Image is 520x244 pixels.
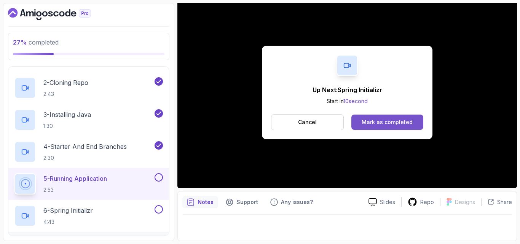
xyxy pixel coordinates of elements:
[43,174,107,183] p: 5 - Running Application
[8,8,108,20] a: Dashboard
[43,90,88,98] p: 2:43
[43,218,93,226] p: 4:43
[455,198,475,206] p: Designs
[43,142,127,151] p: 4 - Starter And End Branches
[236,198,258,206] p: Support
[14,109,163,131] button: 3-Installing Java1:30
[266,196,317,208] button: Feedback button
[481,198,512,206] button: Share
[362,118,413,126] div: Mark as completed
[43,206,93,215] p: 6 - Spring Initializr
[351,115,423,130] button: Mark as completed
[14,173,163,195] button: 5-Running Application2:53
[14,77,163,99] button: 2-Cloning Repo2:43
[43,154,127,162] p: 2:30
[13,38,59,46] span: completed
[43,122,91,130] p: 1:30
[43,110,91,119] p: 3 - Installing Java
[420,198,434,206] p: Repo
[497,198,512,206] p: Share
[221,196,263,208] button: Support button
[43,186,107,194] p: 2:53
[343,98,368,104] span: 10 second
[380,198,395,206] p: Slides
[313,97,382,105] p: Start in
[271,114,344,130] button: Cancel
[14,141,163,163] button: 4-Starter And End Branches2:30
[362,198,401,206] a: Slides
[43,78,88,87] p: 2 - Cloning Repo
[281,198,313,206] p: Any issues?
[298,118,317,126] p: Cancel
[402,197,440,207] a: Repo
[313,85,382,94] p: Up Next: Spring Initializr
[182,196,218,208] button: notes button
[14,205,163,226] button: 6-Spring Initializr4:43
[13,38,27,46] span: 27 %
[198,198,214,206] p: Notes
